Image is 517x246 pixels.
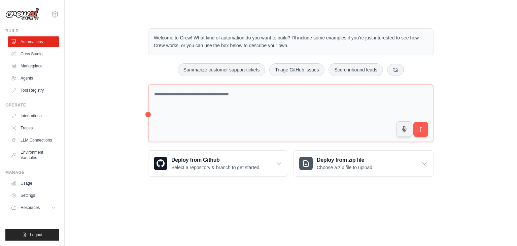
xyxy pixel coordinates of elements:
[269,63,324,76] button: Triage GitHub issues
[8,202,59,213] button: Resources
[329,63,383,76] button: Score inbound leads
[8,85,59,96] a: Tool Registry
[5,102,59,108] div: Operate
[8,190,59,201] a: Settings
[8,73,59,84] a: Agents
[8,123,59,133] a: Traces
[5,170,59,175] div: Manage
[8,147,59,163] a: Environment Variables
[8,178,59,189] a: Usage
[178,63,265,76] button: Summarize customer support tickets
[154,34,428,50] p: Welcome to Crew! What kind of automation do you want to build? I'll include some examples if you'...
[8,36,59,47] a: Automations
[30,232,42,238] span: Logout
[317,156,374,164] h3: Deploy from zip file
[21,205,40,210] span: Resources
[171,156,261,164] h3: Deploy from Github
[8,135,59,146] a: LLM Connections
[5,8,39,21] img: Logo
[8,111,59,121] a: Integrations
[5,229,59,241] button: Logout
[317,164,374,171] p: Choose a zip file to upload.
[171,164,261,171] p: Select a repository & branch to get started.
[5,28,59,34] div: Build
[8,61,59,71] a: Marketplace
[8,49,59,59] a: Crew Studio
